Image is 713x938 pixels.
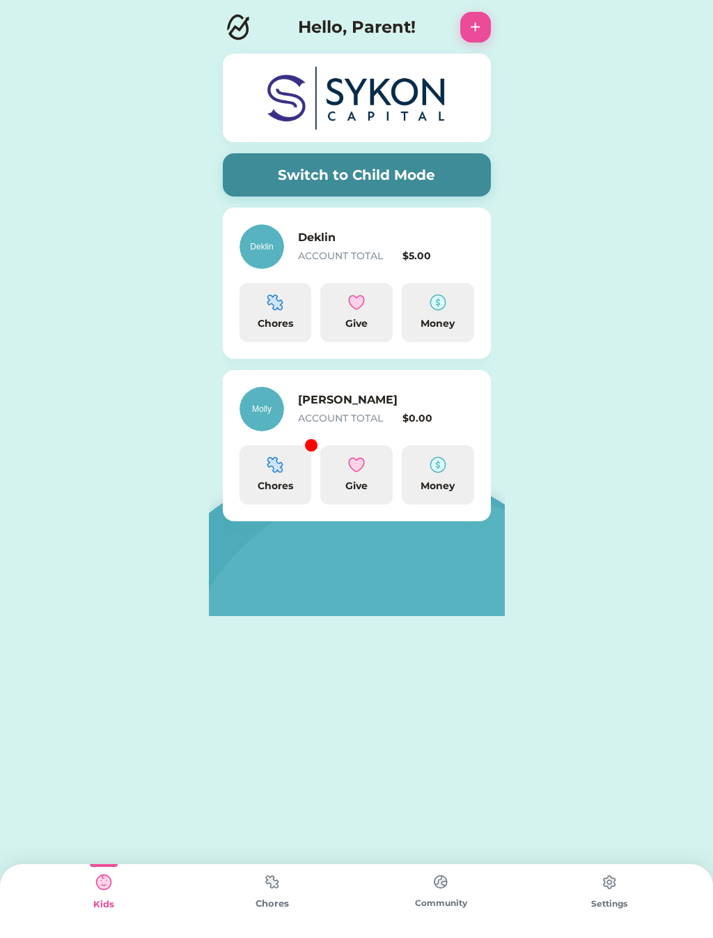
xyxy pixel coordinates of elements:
[460,12,491,43] button: +
[348,456,365,473] img: interface-favorite-heart--reward-social-rating-media-heart-it-like-favorite-love.svg
[348,294,365,311] img: interface-favorite-heart--reward-social-rating-media-heart-it-like-favorite-love.svg
[298,15,416,40] h4: Hello, Parent!
[223,12,253,43] img: Logo.svg
[267,294,283,311] img: programming-module-puzzle-1--code-puzzle-module-programming-plugin-piece.svg
[402,411,474,426] div: $0.00
[245,316,306,331] div: Chores
[223,153,491,197] button: Switch to Child Mode
[402,249,474,263] div: $5.00
[430,456,446,473] img: money-cash-dollar-coin--accounting-billing-payment-cash-coin-currency-money-finance.svg
[188,897,356,911] div: Chores
[298,229,437,246] h6: Deklin
[430,294,446,311] img: money-cash-dollar-coin--accounting-billing-payment-cash-coin-currency-money-finance.svg
[298,392,437,408] h6: [PERSON_NAME]
[19,898,188,912] div: Kids
[525,898,694,910] div: Settings
[267,456,283,473] img: programming-module-puzzle-1--code-puzzle-module-programming-plugin-piece.svg
[407,316,469,331] div: Money
[298,249,398,263] div: ACCOUNT TOTAL
[259,58,454,138] img: SYKON%20Capital%20Logo.png
[356,897,525,909] div: Community
[407,479,469,493] div: Money
[258,868,286,895] img: type%3Dchores%2C%20state%3Ddefault.svg
[326,479,387,493] div: Give
[326,316,387,331] div: Give
[245,479,306,493] div: Chores
[298,411,398,426] div: ACCOUNT TOTAL
[427,868,455,895] img: type%3Dchores%2C%20state%3Ddefault.svg
[90,868,118,896] img: type%3Dkids%2C%20state%3Dselected.svg
[595,868,623,896] img: type%3Dchores%2C%20state%3Ddefault.svg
